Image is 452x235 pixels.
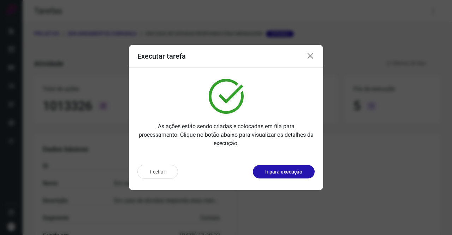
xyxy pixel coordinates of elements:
h3: Executar tarefa [137,52,186,60]
button: Fechar [137,165,178,179]
p: Ir para execução [265,168,302,176]
p: As ações estão sendo criadas e colocadas em fila para processamento. Clique no botão abaixo para ... [137,122,315,148]
img: verified.svg [209,79,244,114]
button: Ir para execução [253,165,315,178]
